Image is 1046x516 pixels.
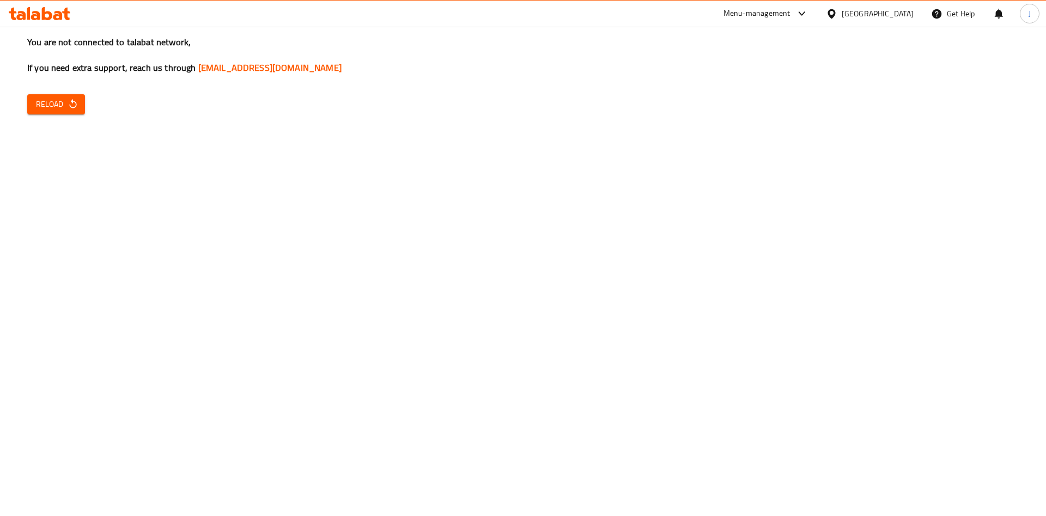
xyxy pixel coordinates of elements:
[198,59,342,76] a: [EMAIL_ADDRESS][DOMAIN_NAME]
[27,36,1019,74] h3: You are not connected to talabat network, If you need extra support, reach us through
[27,94,85,114] button: Reload
[842,8,914,20] div: [GEOGRAPHIC_DATA]
[36,98,76,111] span: Reload
[723,7,790,20] div: Menu-management
[1029,8,1031,20] span: J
